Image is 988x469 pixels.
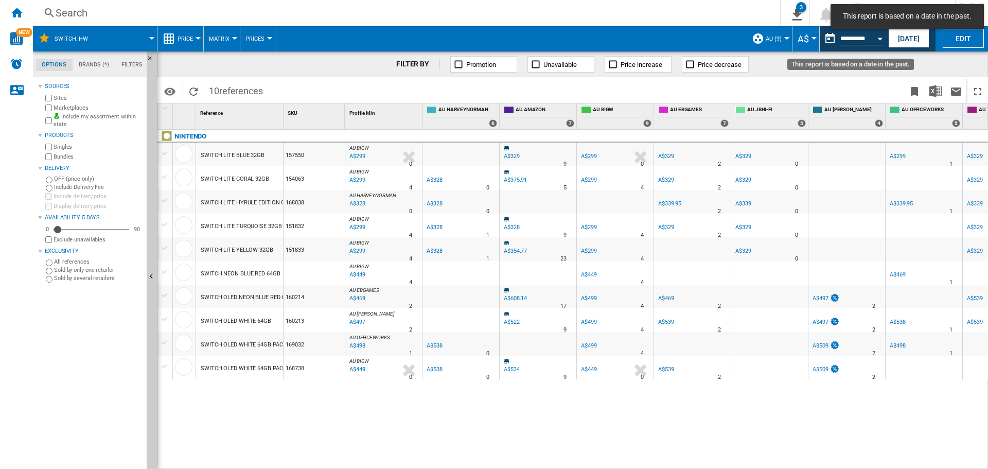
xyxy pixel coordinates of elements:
div: A$499 [581,319,597,325]
button: Switch_HW [55,26,98,51]
span: AU BIGW [349,216,369,222]
div: Delivery Time : 1 day [486,230,489,240]
div: Click to filter on that brand [174,130,206,143]
div: A$534 [504,366,520,373]
span: references [219,85,263,96]
div: This report is based on a date in the past. [820,26,886,51]
div: A$449 [581,271,597,278]
div: SWITCH LITE BLUE 32GB [201,144,264,167]
div: A$329 [658,153,674,160]
div: Matrix [209,26,235,51]
div: A$329 [735,224,751,231]
div: A$538 [427,366,443,373]
span: AU [PERSON_NAME] [349,311,394,317]
button: Options [160,82,180,100]
div: Sources [45,82,143,91]
div: Availability 5 Days [45,214,143,222]
div: Delivery Time : 9 days [563,159,567,169]
input: Singles [45,144,52,150]
div: SWITCH LITE HYRULE EDITION GOLD 32GB [201,191,311,215]
div: Delivery Time : 0 day [409,206,412,217]
div: AU [PERSON_NAME] 4 offers sold by AU KOGAN [810,103,885,129]
div: A$522 [502,317,520,327]
label: Display delivery price [54,202,143,210]
img: alerts-logo.svg [10,58,23,70]
button: Prices [245,26,270,51]
div: A$329 [502,151,520,162]
div: Delivery Time : 1 day [949,277,952,288]
div: A$375.91 [504,177,527,183]
div: Last updated : Monday, 1 September 2025 10:00 [348,317,365,327]
input: Sold by only one retailer [46,268,52,274]
span: AU EBGAMES [670,106,729,115]
label: OFF (price only) [54,175,143,183]
button: AU (9) [766,26,787,51]
span: Promotion [466,61,496,68]
div: Last updated : Monday, 1 September 2025 10:00 [348,199,365,209]
div: 3 [796,2,806,12]
div: Reference Sort None [198,103,283,119]
div: SWITCH OLED NEON BLUE RED 64GB [201,286,295,309]
span: NEW [16,28,32,37]
div: 6 offers sold by AU HARVEYNORMAN [489,119,497,127]
label: Include my assortment within stats [54,113,143,129]
div: Delivery Time : 0 day [795,206,798,217]
div: Price [163,26,198,51]
div: Delivery Time : 4 days [641,301,644,311]
div: A$469 [890,271,906,278]
div: A$498 [888,341,906,351]
div: A$509 [811,364,840,375]
div: A$499 [579,293,597,304]
div: Delivery Time : 0 day [795,159,798,169]
div: A$329 [504,153,520,160]
div: A$469 [888,270,906,280]
div: A$329 [658,177,674,183]
div: Profile Min Sort None [347,103,422,119]
div: A$329 [658,224,674,231]
label: Sites [54,94,143,102]
img: excel-24x24.png [929,85,942,97]
div: SWITCH OLED WHITE 64GB PACK MARIO KART 8 DELUXE 12 MONTHS [201,333,380,357]
span: AU BIGW [349,240,369,246]
div: A$497 [813,295,828,302]
div: Delivery Time : 2 days [409,301,412,311]
input: Include delivery price [45,193,52,200]
div: A$497 [811,293,840,304]
span: Prices [245,36,264,42]
div: Delivery Time : 4 days [409,277,412,288]
div: A$354.77 [502,246,527,256]
span: AU EBGAMES [349,287,379,293]
div: A$299 [581,177,597,183]
div: Delivery Time : 4 days [641,183,644,193]
button: Download in Excel [925,79,946,103]
div: Sort None [198,103,283,119]
div: A$328 [427,200,443,207]
div: A$329 [967,177,983,183]
input: Include my assortment within stats [45,114,52,127]
div: Delivery Time : 4 days [409,230,412,240]
div: 151833 [284,237,345,261]
div: A$329 [967,248,983,254]
div: A$538 [888,317,906,327]
div: Delivery Time : 4 days [641,325,644,335]
div: A$354.77 [504,248,527,254]
div: Delivery Time : 4 days [641,230,644,240]
div: AU AMAZON 7 offers sold by AU AMAZON [502,103,576,129]
label: Sold by several retailers [54,274,143,282]
div: Delivery Time : 4 days [409,254,412,264]
div: A$299 [581,153,597,160]
div: A$539 [965,317,983,327]
div: A$539 [657,317,674,327]
div: A$329 [735,248,751,254]
div: Last updated : Monday, 1 September 2025 10:00 [348,270,365,280]
md-tab-item: Brands (*) [73,59,115,71]
span: AU HARVEYNORMAN [349,193,396,198]
span: AU BIGW [349,264,369,269]
div: 160214 [284,285,345,308]
div: Exclusivity [45,247,143,255]
button: [DATE] [888,29,929,48]
div: Delivery Time : 5 days [563,183,567,193]
button: Send this report by email [946,79,966,103]
div: Delivery Time : 4 days [641,254,644,264]
div: SWITCH LITE CORAL 32GB [201,167,269,191]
